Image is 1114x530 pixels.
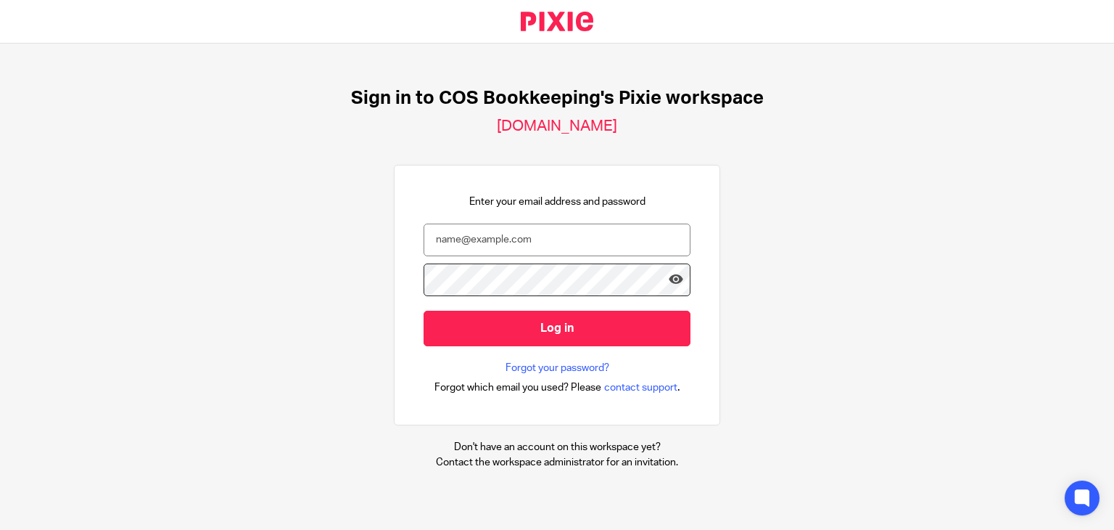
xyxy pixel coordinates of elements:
[434,379,680,396] div: .
[436,455,678,470] p: Contact the workspace administrator for an invitation.
[469,195,645,209] p: Enter your email address and password
[604,380,677,395] span: contact support
[436,440,678,454] p: Don't have an account on this workspace yet?
[434,380,601,395] span: Forgot which email you used? Please
[497,117,617,136] h2: [DOMAIN_NAME]
[424,311,690,346] input: Log in
[424,224,690,256] input: name@example.com
[506,361,609,375] a: Forgot your password?
[351,87,764,110] h1: Sign in to COS Bookkeeping's Pixie workspace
